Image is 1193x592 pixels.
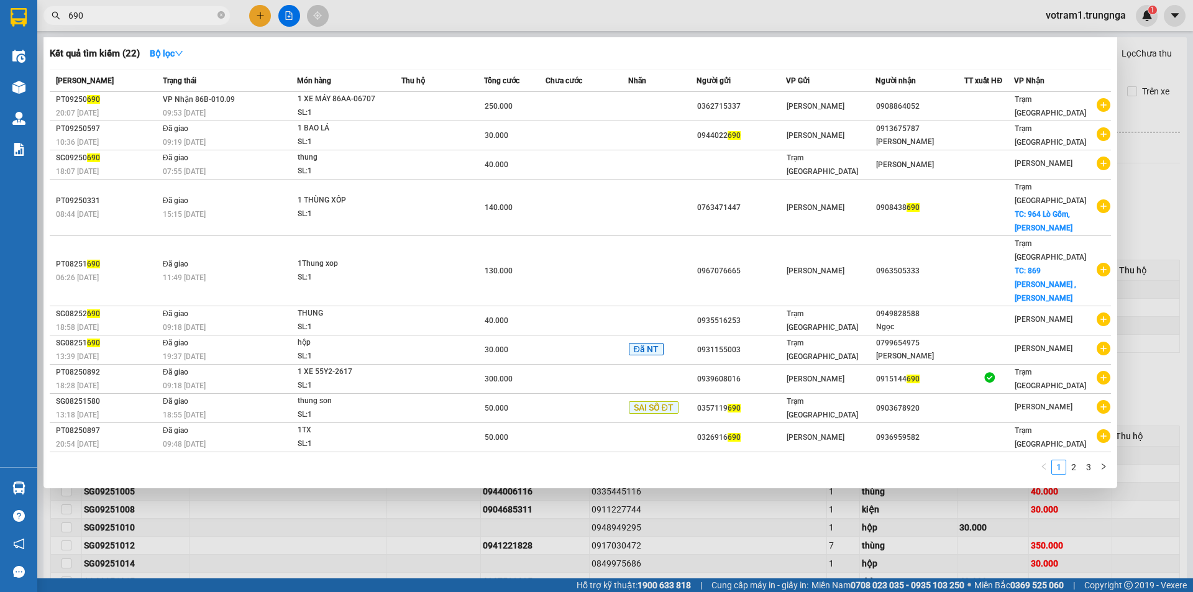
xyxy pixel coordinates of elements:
span: search [52,11,60,20]
span: 690 [87,95,100,104]
button: right [1096,460,1111,475]
span: [PERSON_NAME] [1015,403,1072,411]
div: SL: 1 [298,437,391,451]
button: left [1036,460,1051,475]
span: 30.000 [485,131,508,140]
span: 11:49 [DATE] [163,273,206,282]
span: [PERSON_NAME] [1015,344,1072,353]
span: 18:28 [DATE] [56,381,99,390]
div: thung son [298,394,391,408]
span: 30.000 [485,345,508,354]
div: 0799654975 [876,337,964,350]
div: SL: 1 [298,321,391,334]
span: Đã giao [163,260,188,268]
span: 50.000 [485,433,508,442]
div: SL: 1 [298,207,391,221]
span: 690 [728,404,741,412]
span: 250.000 [485,102,513,111]
div: [PERSON_NAME] [876,135,964,148]
div: 0357119 [697,402,785,415]
span: 09:48 [DATE] [163,440,206,449]
span: [PERSON_NAME] [787,131,844,140]
span: 13:18 [DATE] [56,411,99,419]
span: close-circle [217,10,225,22]
div: SG08252 [56,307,159,321]
span: left [1040,463,1048,470]
div: hộp [298,336,391,350]
img: warehouse-icon [12,50,25,63]
span: [PERSON_NAME] [1015,315,1072,324]
div: 0326916 [697,431,785,444]
span: Đã giao [163,339,188,347]
span: VP Nhận [1014,76,1044,85]
span: 09:18 [DATE] [163,323,206,332]
span: 50.000 [485,404,508,412]
button: Bộ lọcdown [140,43,193,63]
span: Trạm [GEOGRAPHIC_DATA] [1015,368,1086,390]
strong: Bộ lọc [150,48,183,58]
div: SL: 1 [298,165,391,178]
span: Trạm [GEOGRAPHIC_DATA] [1015,426,1086,449]
span: [PERSON_NAME] [787,203,844,212]
input: Tìm tên, số ĐT hoặc mã đơn [68,9,215,22]
span: Trạm [GEOGRAPHIC_DATA] [787,397,858,419]
div: 0963505333 [876,265,964,278]
img: warehouse-icon [12,112,25,125]
img: solution-icon [12,143,25,156]
span: Trạm [GEOGRAPHIC_DATA] [787,309,858,332]
li: 1 [1051,460,1066,475]
span: Người gửi [697,76,731,85]
span: 18:55 [DATE] [163,411,206,419]
span: [PERSON_NAME] [787,266,844,275]
img: logo-vxr [11,8,27,27]
span: [PERSON_NAME] [787,433,844,442]
span: Người nhận [875,76,916,85]
span: 13:39 [DATE] [56,352,99,361]
span: plus-circle [1097,157,1110,170]
div: 0908864052 [876,100,964,113]
span: Thu hộ [401,76,425,85]
div: 0915144 [876,373,964,386]
span: 690 [87,339,100,347]
div: SL: 1 [298,271,391,285]
span: 07:55 [DATE] [163,167,206,176]
span: 690 [87,153,100,162]
span: 09:53 [DATE] [163,109,206,117]
span: 690 [728,433,741,442]
span: Đã giao [163,153,188,162]
span: 18:58 [DATE] [56,323,99,332]
span: [PERSON_NAME] [56,76,114,85]
div: PT08250897 [56,424,159,437]
span: Trạm [GEOGRAPHIC_DATA] [1015,239,1086,262]
span: Đã giao [163,196,188,205]
span: 40.000 [485,160,508,169]
a: 3 [1082,460,1095,474]
span: Trạm [GEOGRAPHIC_DATA] [1015,183,1086,205]
span: Trạm [GEOGRAPHIC_DATA] [1015,95,1086,117]
h3: Kết quả tìm kiếm ( 22 ) [50,47,140,60]
span: SAI SỐ ĐT [629,401,679,414]
span: 18:07 [DATE] [56,167,99,176]
span: 690 [87,260,100,268]
div: 1Thung xop [298,257,391,271]
span: 20:54 [DATE] [56,440,99,449]
span: plus-circle [1097,127,1110,141]
span: Đã giao [163,124,188,133]
span: Đã giao [163,368,188,376]
div: SL: 1 [298,106,391,120]
span: 40.000 [485,316,508,325]
span: 15:15 [DATE] [163,210,206,219]
div: PT09250597 [56,122,159,135]
div: SG08251580 [56,395,159,408]
span: Trạng thái [163,76,196,85]
div: [PERSON_NAME] [876,158,964,171]
span: Món hàng [297,76,331,85]
div: PT09250331 [56,194,159,207]
span: Đã giao [163,309,188,318]
div: THUNG [298,307,391,321]
span: 690 [907,375,920,383]
span: Trạm [GEOGRAPHIC_DATA] [787,153,858,176]
div: 0935516253 [697,314,785,327]
span: 300.000 [485,375,513,383]
span: VP Gửi [786,76,810,85]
